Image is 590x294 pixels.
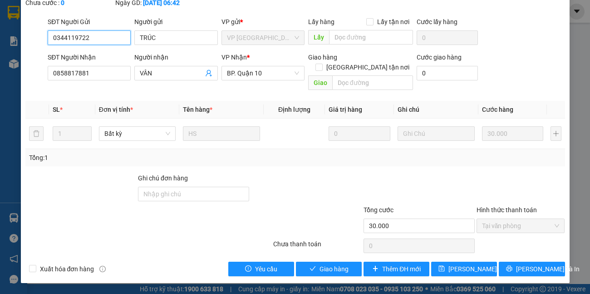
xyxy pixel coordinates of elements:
[278,106,310,113] span: Định lượng
[205,70,212,77] span: user-add
[72,40,111,46] span: Hotline: 19001152
[3,66,55,71] span: In ngày:
[329,30,413,45] input: Dọc đường
[448,264,521,274] span: [PERSON_NAME] thay đổi
[72,27,125,39] span: 01 Võ Văn Truyện, KP.1, Phường 2
[227,66,299,80] span: BP. Quận 10
[308,54,337,61] span: Giao hàng
[364,206,393,214] span: Tổng cước
[3,59,98,64] span: [PERSON_NAME]:
[48,52,131,62] div: SĐT Người Nhận
[417,54,462,61] label: Cước giao hàng
[516,264,580,274] span: [PERSON_NAME] và In
[431,262,497,276] button: save[PERSON_NAME] thay đổi
[308,18,334,25] span: Lấy hàng
[482,106,513,113] span: Cước hàng
[332,75,413,90] input: Dọc đường
[364,262,429,276] button: plusThêm ĐH mới
[138,187,249,201] input: Ghi chú đơn hàng
[394,101,478,119] th: Ghi chú
[499,262,565,276] button: printer[PERSON_NAME] và In
[183,106,212,113] span: Tên hàng
[134,52,217,62] div: Người nhận
[329,106,362,113] span: Giá trị hàng
[482,219,560,233] span: Tại văn phòng
[296,262,362,276] button: checkGiao hàng
[221,54,247,61] span: VP Nhận
[134,17,217,27] div: Người gửi
[329,126,390,141] input: 0
[323,62,413,72] span: [GEOGRAPHIC_DATA] tận nơi
[221,17,305,27] div: VP gửi
[482,126,544,141] input: 0
[45,58,99,65] span: BPQ101309250117
[551,126,561,141] button: plus
[308,75,332,90] span: Giao
[372,265,379,273] span: plus
[438,265,445,273] span: save
[382,264,421,274] span: Thêm ĐH mới
[99,106,133,113] span: Đơn vị tính
[29,126,44,141] button: delete
[310,265,316,273] span: check
[138,174,188,182] label: Ghi chú đơn hàng
[36,264,98,274] span: Xuất hóa đơn hàng
[255,264,277,274] span: Yêu cầu
[227,31,299,45] span: VP Phước Đông
[417,18,457,25] label: Cước lấy hàng
[417,30,478,45] input: Cước lấy hàng
[20,66,55,71] span: 16:59:03 [DATE]
[3,5,44,45] img: logo
[72,5,124,13] strong: ĐỒNG PHƯỚC
[29,153,229,163] div: Tổng: 1
[320,264,349,274] span: Giao hàng
[25,49,111,56] span: -----------------------------------------
[506,265,512,273] span: printer
[53,106,60,113] span: SL
[374,17,413,27] span: Lấy tận nơi
[477,206,537,214] label: Hình thức thanh toán
[308,30,329,45] span: Lấy
[228,262,294,276] button: exclamation-circleYêu cầu
[183,126,260,141] input: VD: Bàn, Ghế
[72,15,122,26] span: Bến xe [GEOGRAPHIC_DATA]
[104,127,171,140] span: Bất kỳ
[272,239,363,255] div: Chưa thanh toán
[99,266,106,272] span: info-circle
[245,265,251,273] span: exclamation-circle
[398,126,475,141] input: Ghi Chú
[417,66,478,80] input: Cước giao hàng
[48,17,131,27] div: SĐT Người Gửi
